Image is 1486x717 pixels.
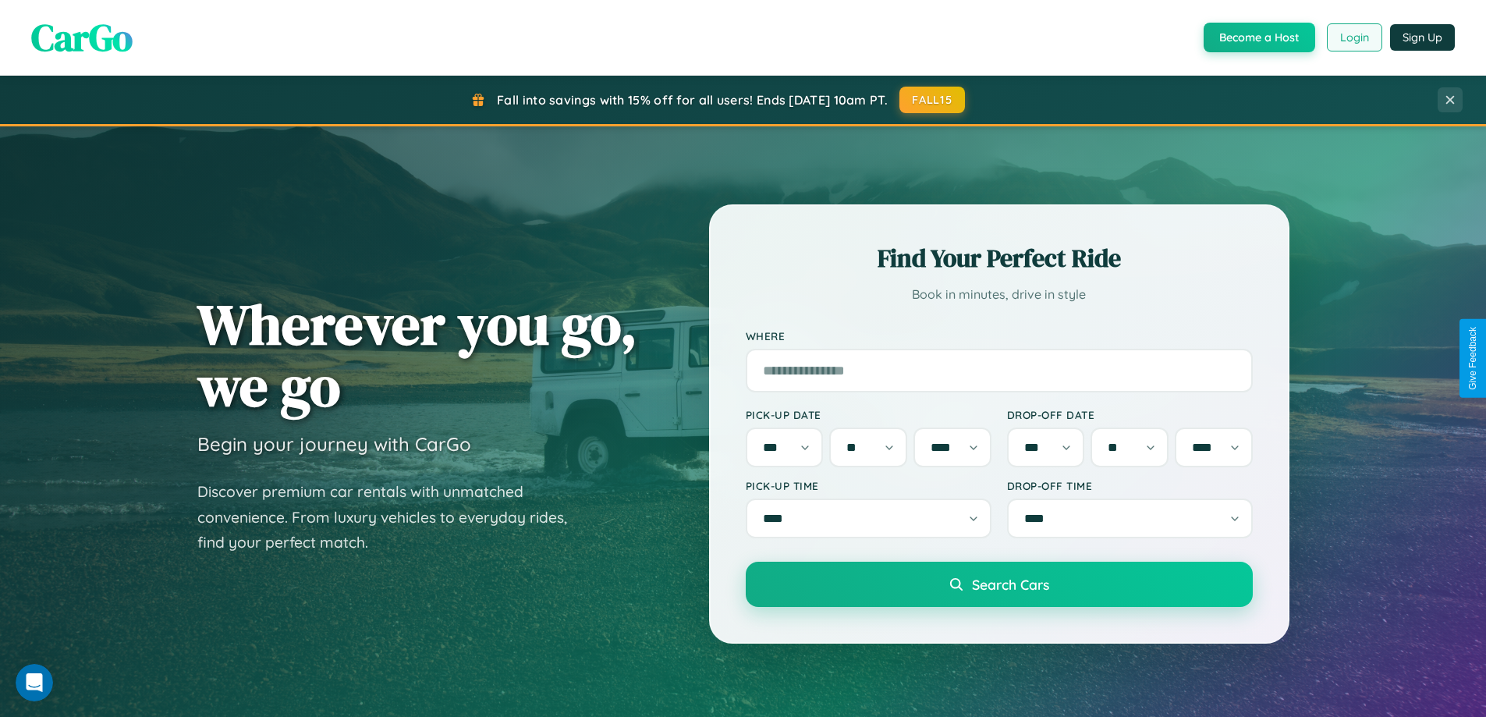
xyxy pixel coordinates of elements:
label: Pick-up Time [746,479,991,492]
label: Pick-up Date [746,408,991,421]
p: Book in minutes, drive in style [746,283,1253,306]
span: CarGo [31,12,133,63]
label: Drop-off Time [1007,479,1253,492]
h1: Wherever you go, we go [197,293,637,417]
p: Discover premium car rentals with unmatched convenience. From luxury vehicles to everyday rides, ... [197,479,587,555]
button: Search Cars [746,562,1253,607]
button: Sign Up [1390,24,1455,51]
span: Fall into savings with 15% off for all users! Ends [DATE] 10am PT. [497,92,888,108]
h3: Begin your journey with CarGo [197,432,471,456]
iframe: Intercom live chat [16,664,53,701]
div: Give Feedback [1467,327,1478,390]
button: Login [1327,23,1382,51]
h2: Find Your Perfect Ride [746,241,1253,275]
label: Drop-off Date [1007,408,1253,421]
span: Search Cars [972,576,1049,593]
button: FALL15 [899,87,965,113]
label: Where [746,329,1253,343]
button: Become a Host [1204,23,1315,52]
